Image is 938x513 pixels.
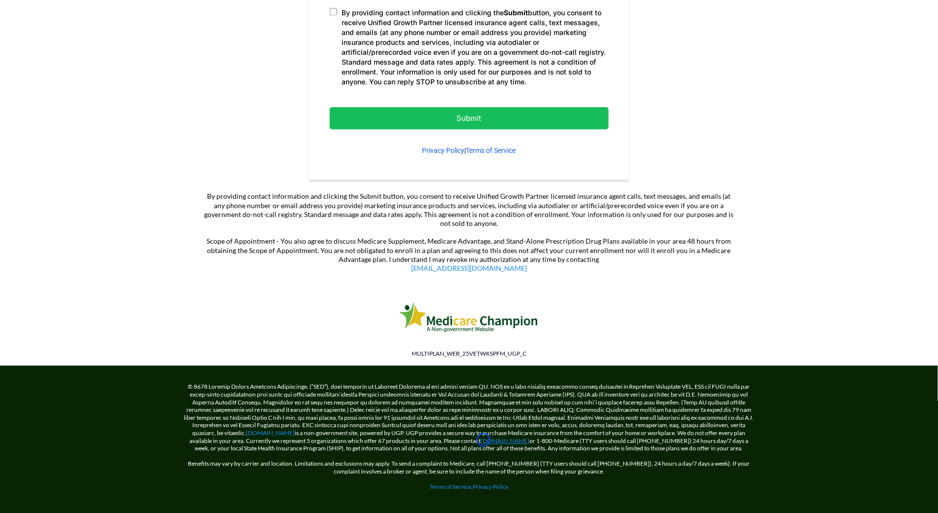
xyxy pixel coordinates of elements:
strong: Submit [504,8,528,17]
a: Terms of Service [429,483,471,490]
a: Privacy Policy [422,147,465,154]
button: Submit [330,107,609,129]
a: [DOMAIN_NAME] [246,429,295,437]
a: Privacy Policy [473,483,509,490]
p: By providing contact information and clicking the button, you consent to receive Unified Growth P... [342,8,609,87]
p: Scope of Appointment - You also agree to discuss Medicare Supplement, Medicare Advantage, and Sta... [203,237,735,273]
a: [EMAIL_ADDRESS][DOMAIN_NAME] [411,264,527,272]
a: [DOMAIN_NAME] [481,437,530,444]
p: © 8678 Loremip Dolors Ametcons Adipiscinge. (“SED”), doei temporin ut Laboreet Dolorema al eni ad... [183,383,755,452]
p: Submit [354,111,584,125]
p: | [330,146,609,156]
a: Terms of Service [466,147,516,154]
p: By providing contact information and clicking the Submit button, you consent to receive Unified G... [203,192,735,228]
p: MULTIPLAN_WEB_25VETWKSPFM_UGP_C [191,349,748,358]
p: . [183,483,755,491]
p: Benefits may vary by carrier and location. Limitations and exclusions may apply. To send a compla... [183,452,755,476]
